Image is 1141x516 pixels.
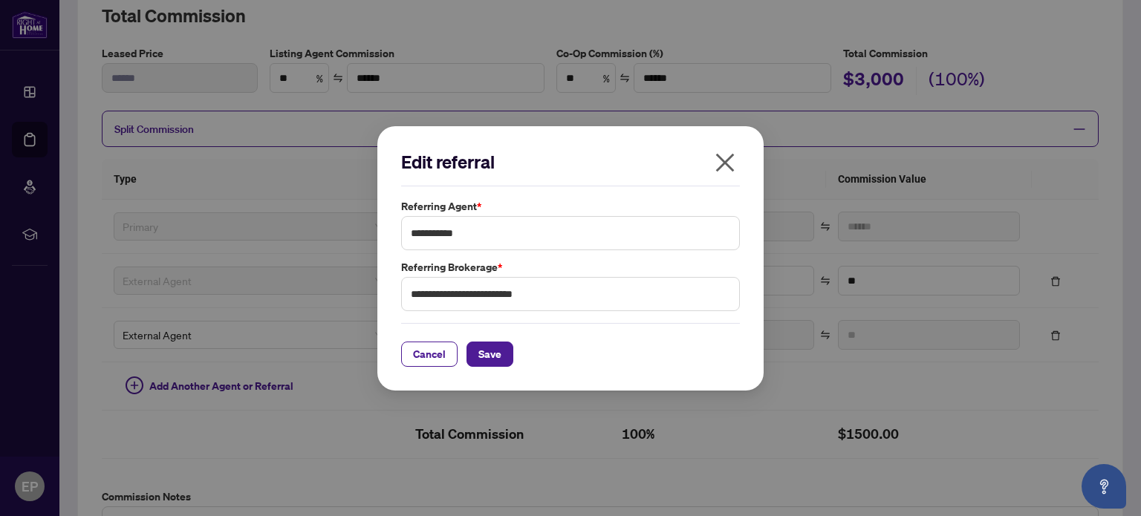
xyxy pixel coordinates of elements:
button: Cancel [401,341,458,366]
span: close [713,151,737,174]
span: Save [478,342,501,365]
h2: Edit referral [401,150,740,174]
button: Open asap [1082,464,1126,509]
label: Referring Brokerage [401,259,740,275]
span: Cancel [413,342,446,365]
button: Save [467,341,513,366]
label: Referring Agent [401,198,740,215]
